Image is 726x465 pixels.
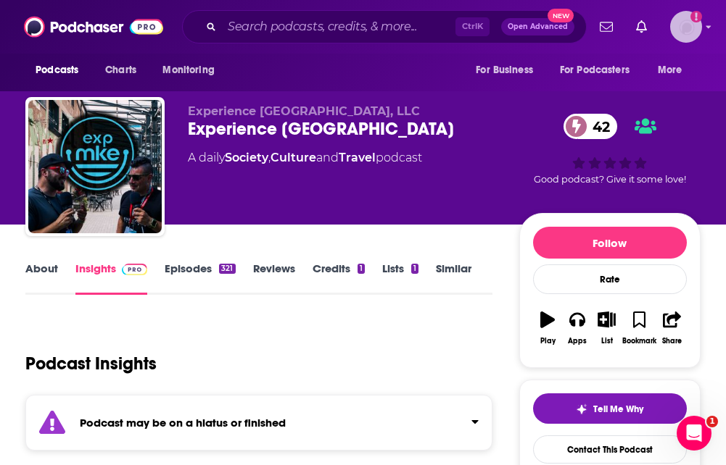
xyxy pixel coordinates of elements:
button: Open AdvancedNew [501,18,574,35]
button: open menu [152,56,233,84]
div: Rate [533,264,687,294]
img: User Profile [670,11,702,43]
svg: Add a profile image [690,11,702,22]
section: Click to expand status details [25,395,492,451]
span: Experience [GEOGRAPHIC_DATA], LLC [188,104,420,118]
a: Travel [339,151,376,164]
span: Charts [105,60,136,80]
img: Experience Milwaukee [28,100,162,233]
button: List [592,302,622,354]
strong: Podcast may be on a hiatus or finished [80,416,286,430]
div: 1 [411,264,418,274]
button: Play [533,302,563,354]
span: For Podcasters [560,60,630,80]
a: Episodes321 [165,261,235,295]
span: Open Advanced [508,23,568,30]
button: open menu [466,56,551,84]
div: Search podcasts, credits, & more... [182,10,587,43]
a: Credits1 [313,261,365,295]
a: InsightsPodchaser Pro [75,261,147,295]
img: tell me why sparkle [576,403,587,415]
a: 42 [564,114,617,139]
span: Good podcast? Give it some love! [534,174,686,185]
img: Podchaser Pro [122,264,147,275]
a: Show notifications dropdown [630,14,653,39]
a: Culture [271,151,316,164]
span: 42 [578,114,617,139]
div: A daily podcast [188,149,422,167]
iframe: Intercom live chat [677,416,711,451]
span: New [548,9,574,22]
div: 42Good podcast? Give it some love! [519,104,701,194]
img: Podchaser - Follow, Share and Rate Podcasts [24,13,163,41]
div: 321 [219,264,235,274]
span: and [316,151,339,164]
span: Ctrl K [455,17,490,36]
span: 1 [706,416,718,427]
button: Show profile menu [670,11,702,43]
a: Charts [96,56,145,84]
input: Search podcasts, credits, & more... [222,15,455,38]
div: 1 [358,264,365,274]
div: Apps [568,337,587,345]
span: , [268,151,271,164]
button: tell me why sparkleTell Me Why [533,393,687,424]
button: Bookmark [622,302,657,354]
button: open menu [648,56,701,84]
a: About [25,261,58,295]
button: open menu [550,56,651,84]
span: More [658,60,682,80]
div: Bookmark [622,337,656,345]
span: Podcasts [36,60,78,80]
a: Society [225,151,268,164]
div: List [601,337,613,345]
button: Follow [533,227,687,259]
a: Similar [436,261,471,295]
a: Lists1 [382,261,418,295]
button: Apps [563,302,593,354]
div: Share [662,337,682,345]
span: Tell Me Why [593,403,643,415]
button: open menu [25,56,97,84]
a: Show notifications dropdown [594,14,619,39]
button: Share [657,302,687,354]
h1: Podcast Insights [25,353,157,374]
div: Play [540,337,556,345]
span: For Business [476,60,533,80]
a: Contact This Podcast [533,435,687,464]
span: Logged in as MattieVG [670,11,702,43]
a: Reviews [253,261,295,295]
span: Monitoring [162,60,214,80]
